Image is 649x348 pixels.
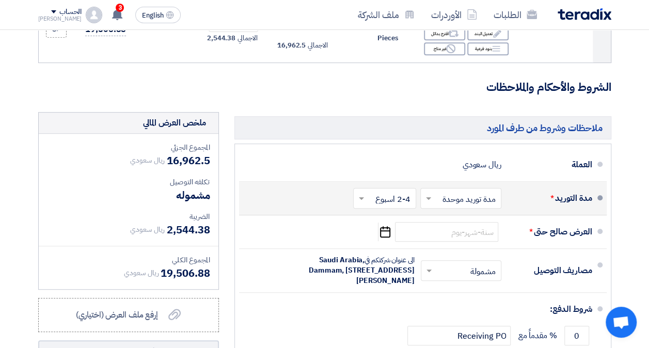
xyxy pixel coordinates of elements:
[606,307,637,338] div: Open chat
[277,40,306,51] span: 16,962.5
[130,224,165,235] span: ريال سعودي
[47,255,210,265] div: المجموع الكلي
[47,177,210,187] div: تكلفه التوصيل
[467,27,509,40] div: تعديل البند
[564,326,589,345] input: payment-term-1
[377,33,398,43] span: Pieces
[135,7,181,23] button: English
[467,42,509,55] div: بنود فرعية
[558,8,611,20] img: Teradix logo
[485,3,545,27] a: الطلبات
[47,142,210,153] div: المجموع الجزئي
[130,155,165,166] span: ريال سعودي
[167,222,210,238] span: 2,544.38
[238,33,257,43] span: الاجمالي
[59,8,82,17] div: الحساب
[424,27,465,40] div: اقترح بدائل
[510,219,592,244] div: العرض صالح حتى
[142,12,164,19] span: English
[234,116,611,139] h5: ملاحظات وشروط من طرف المورد
[256,297,592,322] div: شروط الدفع:
[510,152,592,177] div: العملة
[424,42,465,55] div: غير متاح
[518,330,557,341] span: % مقدماً مع
[462,155,501,175] div: ريال سعودي
[47,211,210,222] div: الضريبة
[308,40,327,51] span: الاجمالي
[76,309,158,321] span: إرفع ملف العرض (اختياري)
[309,255,415,286] span: Saudi Arabia, Dammam, [STREET_ADDRESS][PERSON_NAME]
[350,3,423,27] a: ملف الشركة
[207,33,235,43] span: 2,544.38
[395,222,498,242] input: سنة-شهر-يوم
[86,7,102,23] img: profile_test.png
[407,326,511,345] input: payment-term-2
[423,3,485,27] a: الأوردرات
[124,267,159,278] span: ريال سعودي
[510,258,592,283] div: مصاريف التوصيل
[116,4,124,12] span: 3
[510,186,592,211] div: مدة التوريد
[143,117,206,129] div: ملخص العرض المالي
[161,265,210,281] span: 19,506.88
[301,255,415,286] div: الى عنوان شركتكم في
[38,16,82,22] div: [PERSON_NAME]
[167,153,210,168] span: 16,962.5
[38,80,611,96] h3: الشروط والأحكام والملاحظات
[176,187,210,203] span: مشموله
